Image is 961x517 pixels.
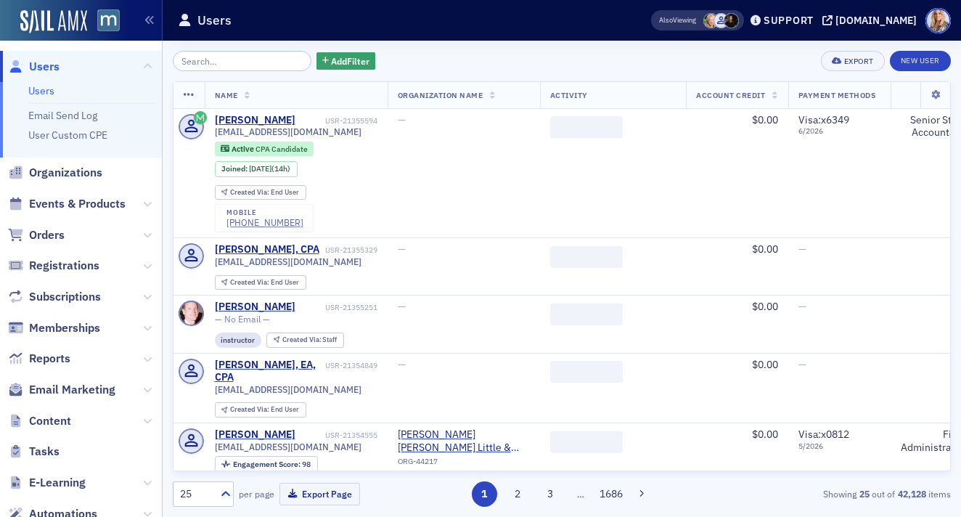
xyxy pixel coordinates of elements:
[398,113,406,126] span: —
[8,59,60,75] a: Users
[29,444,60,460] span: Tasks
[298,431,377,440] div: USR-21354555
[752,300,778,313] span: $0.00
[28,129,107,142] a: User Custom CPE
[215,428,295,441] a: [PERSON_NAME]
[29,59,60,75] span: Users
[472,481,497,507] button: 1
[322,245,377,255] div: USR-21355329
[239,487,274,500] label: per page
[230,406,299,414] div: End User
[29,382,115,398] span: Email Marketing
[752,358,778,371] span: $0.00
[798,90,876,100] span: Payment Methods
[798,300,806,313] span: —
[249,163,271,174] span: [DATE]
[550,361,623,383] span: ‌
[8,320,100,336] a: Memberships
[550,246,623,268] span: ‌
[856,487,872,500] strong: 25
[550,304,623,325] span: ‌
[215,301,295,314] a: [PERSON_NAME]
[221,144,307,153] a: Active CPA Candidate
[890,51,951,71] a: New User
[659,15,673,25] div: Also
[215,333,262,348] div: instructor
[215,314,270,325] span: — No Email —
[398,358,406,371] span: —
[29,413,71,429] span: Content
[230,277,271,287] span: Created Via :
[215,275,306,290] div: Created Via: End User
[215,90,238,100] span: Name
[398,428,530,454] span: Grandizio Wilkins Little & Matthews (Hunt Valley, MD)
[215,114,295,127] a: [PERSON_NAME]
[504,481,530,507] button: 2
[215,142,314,156] div: Active: Active: CPA Candidate
[798,113,849,126] span: Visa : x6349
[28,84,54,97] a: Users
[659,15,696,25] span: Viewing
[550,90,588,100] span: Activity
[29,227,65,243] span: Orders
[97,9,120,32] img: SailAMX
[325,361,377,370] div: USR-21354849
[20,10,87,33] img: SailAMX
[571,487,591,500] span: …
[798,441,880,451] span: 5 / 2026
[8,444,60,460] a: Tasks
[226,217,303,228] a: [PHONE_NUMBER]
[8,258,99,274] a: Registrations
[180,487,212,502] div: 25
[8,289,101,305] a: Subscriptions
[230,279,299,287] div: End User
[752,428,778,441] span: $0.00
[215,402,306,418] div: Created Via: End User
[8,227,65,243] a: Orders
[925,8,951,33] span: Profile
[331,54,369,68] span: Add Filter
[764,14,814,27] div: Support
[230,189,299,197] div: End User
[215,126,361,137] span: [EMAIL_ADDRESS][DOMAIN_NAME]
[752,243,778,256] span: $0.00
[398,428,530,454] a: [PERSON_NAME] [PERSON_NAME] Little & [PERSON_NAME] ([PERSON_NAME][GEOGRAPHIC_DATA], [GEOGRAPHIC_D...
[197,12,232,29] h1: Users
[215,161,298,177] div: Joined: 2025-10-07 00:00:00
[713,13,729,28] span: Justin Chase
[29,475,86,491] span: E-Learning
[282,335,323,344] span: Created Via :
[822,15,922,25] button: [DOMAIN_NAME]
[550,116,623,138] span: ‌
[255,144,308,154] span: CPA Candidate
[895,487,928,500] strong: 42,128
[8,382,115,398] a: Email Marketing
[226,208,303,217] div: mobile
[215,359,323,384] a: [PERSON_NAME], EA, CPA
[29,258,99,274] span: Registrations
[87,9,120,34] a: View Homepage
[215,441,361,452] span: [EMAIL_ADDRESS][DOMAIN_NAME]
[8,351,70,367] a: Reports
[724,13,739,28] span: Lauren McDonough
[398,243,406,256] span: —
[215,384,361,395] span: [EMAIL_ADDRESS][DOMAIN_NAME]
[266,333,344,348] div: Created Via: Staff
[703,13,719,28] span: Rebekah Olson
[8,196,126,212] a: Events & Products
[316,52,376,70] button: AddFilter
[232,144,255,154] span: Active
[702,487,951,500] div: Showing out of items
[599,481,624,507] button: 1686
[230,404,271,414] span: Created Via :
[282,336,338,344] div: Staff
[798,243,806,256] span: —
[398,90,483,100] span: Organization Name
[298,116,377,126] div: USR-21355594
[29,289,101,305] span: Subscriptions
[279,483,360,505] button: Export Page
